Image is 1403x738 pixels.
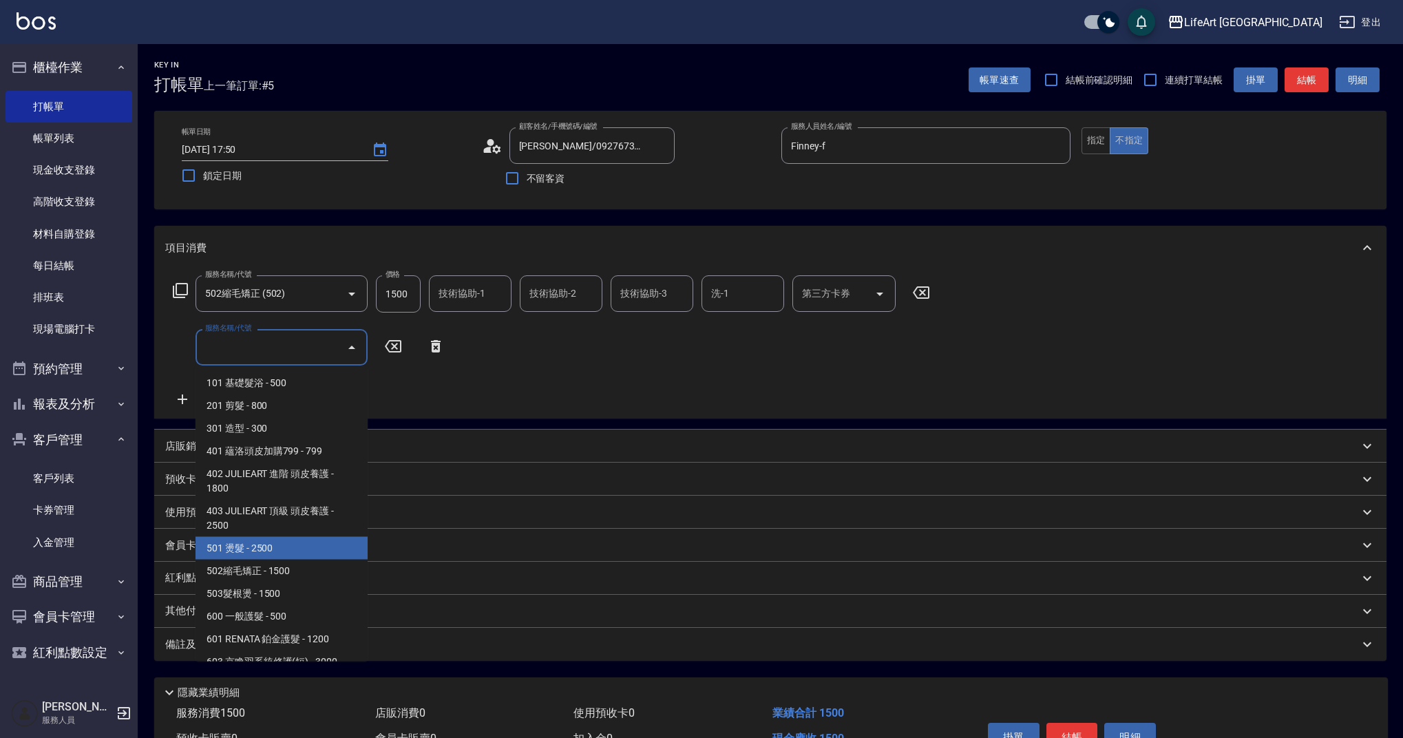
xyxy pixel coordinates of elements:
p: 其他付款方式 [165,604,292,619]
p: 會員卡銷售 [165,538,217,553]
a: 入金管理 [6,527,132,558]
div: LifeArt [GEOGRAPHIC_DATA] [1184,14,1322,31]
button: save [1128,8,1155,36]
p: 項目消費 [165,241,207,255]
button: 不指定 [1110,127,1148,154]
p: 隱藏業績明細 [178,686,240,700]
label: 價格 [386,269,400,280]
a: 現金收支登錄 [6,154,132,186]
p: 使用預收卡 [165,505,217,520]
span: 401 蘊洛頭皮加購799 - 799 [196,440,368,463]
button: 預約管理 [6,351,132,387]
label: 服務名稱/代號 [205,323,251,333]
button: 客戶管理 [6,422,132,458]
a: 客戶列表 [6,463,132,494]
label: 服務名稱/代號 [205,269,251,280]
span: 不留客資 [527,171,565,186]
span: 上一筆訂單:#5 [204,77,275,94]
a: 每日結帳 [6,250,132,282]
img: Person [11,699,39,727]
button: 明細 [1336,67,1380,93]
button: 會員卡管理 [6,599,132,635]
span: 使用預收卡 0 [573,706,635,719]
span: 鎖定日期 [203,169,242,183]
p: 備註及來源 [165,637,217,652]
a: 高階收支登錄 [6,186,132,218]
span: 201 剪髮 - 800 [196,394,368,417]
div: 會員卡銷售 [154,529,1386,562]
span: 603 京喚羽系統修護(短) - 3000 [196,651,368,673]
label: 服務人員姓名/編號 [791,121,852,131]
span: 503髮根燙 - 1500 [196,582,368,605]
p: 紅利點數 [165,571,247,586]
span: 403 JULIEART 頂級 頭皮養護 - 2500 [196,500,368,537]
span: 店販消費 0 [375,706,425,719]
p: 預收卡販賣 [165,472,217,487]
div: 項目消費 [154,226,1386,270]
button: 掛單 [1234,67,1278,93]
label: 顧客姓名/手機號碼/編號 [519,121,598,131]
h3: 打帳單 [154,75,204,94]
button: Choose date, selected date is 2025-08-16 [363,134,397,167]
a: 卡券管理 [6,494,132,526]
div: 店販銷售 [154,430,1386,463]
p: 服務人員 [42,714,112,726]
button: Open [341,283,363,305]
span: 業績合計 1500 [772,706,844,719]
a: 材料自購登錄 [6,218,132,250]
div: 其他付款方式入金可用餘額: 0 [154,595,1386,628]
a: 排班表 [6,282,132,313]
span: 600 一般護髮 - 500 [196,605,368,628]
span: 服務消費 1500 [176,706,245,719]
span: 301 造型 - 300 [196,417,368,440]
div: 備註及來源 [154,628,1386,661]
label: 帳單日期 [182,127,211,137]
span: 502縮毛矯正 - 1500 [196,560,368,582]
span: 402 JULIEART 進階 頭皮養護 - 1800 [196,463,368,500]
a: 打帳單 [6,91,132,123]
a: 現場電腦打卡 [6,313,132,345]
span: 601 RENATA 鉑金護髮 - 1200 [196,628,368,651]
button: LifeArt [GEOGRAPHIC_DATA] [1162,8,1328,36]
div: 使用預收卡 [154,496,1386,529]
button: 報表及分析 [6,386,132,422]
span: 101 基礎髮浴 - 500 [196,372,368,394]
a: 帳單列表 [6,123,132,154]
button: 登出 [1333,10,1386,35]
button: 結帳 [1285,67,1329,93]
span: 501 燙髮 - 2500 [196,537,368,560]
button: Open [869,283,891,305]
h2: Key In [154,61,204,70]
button: 帳單速查 [969,67,1031,93]
button: Close [341,337,363,359]
button: 櫃檯作業 [6,50,132,85]
span: 結帳前確認明細 [1066,73,1133,87]
img: Logo [17,12,56,30]
button: 商品管理 [6,564,132,600]
h5: [PERSON_NAME] [42,700,112,714]
p: 店販銷售 [165,439,207,454]
button: 指定 [1082,127,1111,154]
span: 連續打單結帳 [1165,73,1223,87]
input: YYYY/MM/DD hh:mm [182,138,358,161]
div: 紅利點數剩餘點數: 0 [154,562,1386,595]
div: 預收卡販賣 [154,463,1386,496]
button: 紅利點數設定 [6,635,132,671]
